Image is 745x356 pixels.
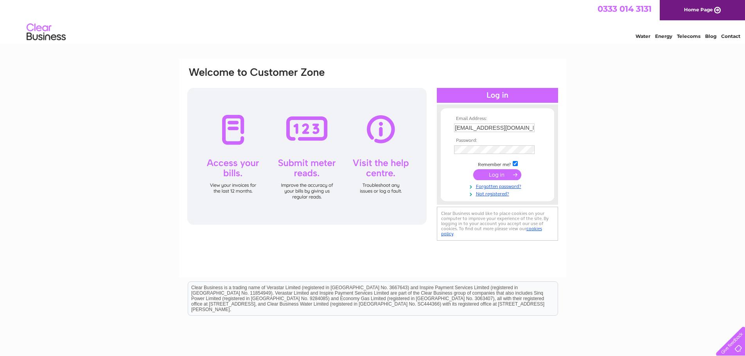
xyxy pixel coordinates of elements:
[437,207,558,241] div: Clear Business would like to place cookies on your computer to improve your experience of the sit...
[452,160,543,168] td: Remember me?
[454,182,543,190] a: Forgotten password?
[655,33,672,39] a: Energy
[677,33,700,39] a: Telecoms
[721,33,740,39] a: Contact
[635,33,650,39] a: Water
[598,4,652,14] a: 0333 014 3131
[452,138,543,143] th: Password:
[452,116,543,122] th: Email Address:
[454,190,543,197] a: Not registered?
[473,169,521,180] input: Submit
[705,33,716,39] a: Blog
[188,4,558,38] div: Clear Business is a trading name of Verastar Limited (registered in [GEOGRAPHIC_DATA] No. 3667643...
[26,20,66,44] img: logo.png
[441,226,542,236] a: cookies policy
